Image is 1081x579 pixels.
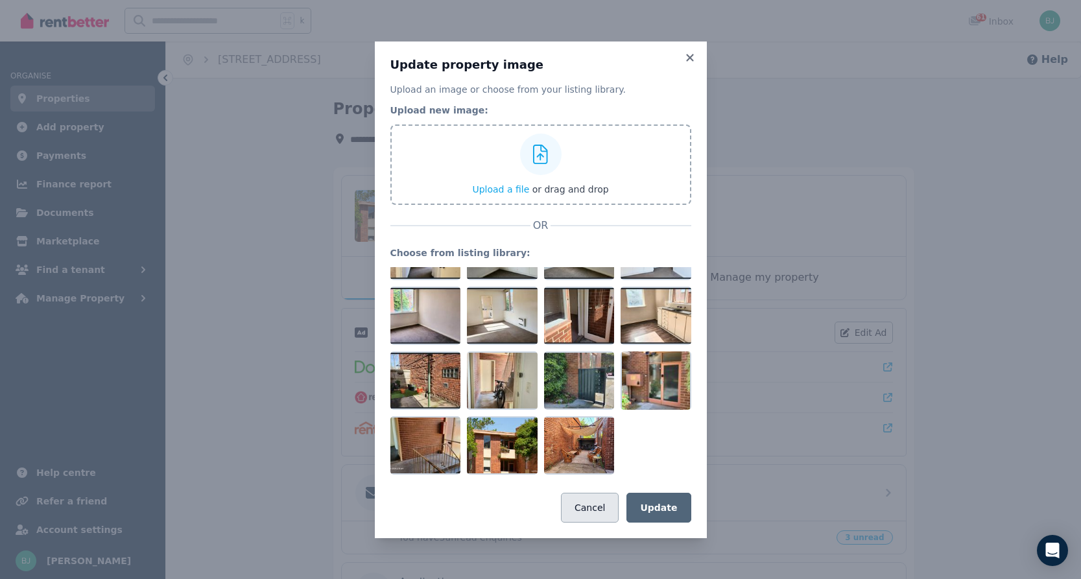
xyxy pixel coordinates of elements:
[472,184,529,195] span: Upload a file
[1037,535,1068,566] div: Open Intercom Messenger
[626,493,691,523] button: Update
[561,493,619,523] button: Cancel
[390,83,691,96] p: Upload an image or choose from your listing library.
[532,184,609,195] span: or drag and drop
[390,246,691,259] legend: Choose from listing library:
[390,57,691,73] h3: Update property image
[472,183,608,196] button: Upload a file or drag and drop
[530,218,551,233] span: OR
[390,104,691,117] legend: Upload new image:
